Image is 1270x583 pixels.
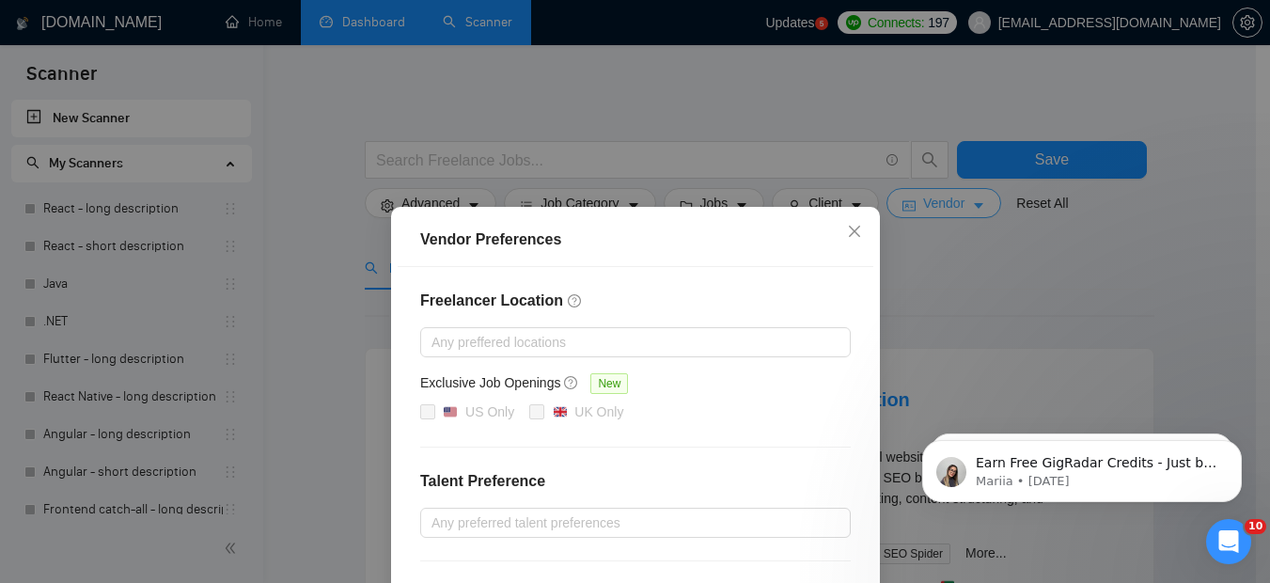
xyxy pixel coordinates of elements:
[894,401,1270,532] iframe: Intercom notifications message
[465,402,514,422] div: US Only
[420,470,851,493] h4: Talent Preference
[847,224,862,239] span: close
[444,405,457,418] img: 🇺🇸
[420,228,851,251] div: Vendor Preferences
[420,372,560,393] h5: Exclusive Job Openings
[590,373,628,394] span: New
[553,405,566,418] img: 🇬🇧
[420,290,851,312] h4: Freelancer Location
[574,402,623,422] div: UK Only
[1206,519,1251,564] iframe: Intercom live chat
[829,207,880,258] button: Close
[564,375,579,390] span: question-circle
[1245,519,1266,534] span: 10
[567,293,582,308] span: question-circle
